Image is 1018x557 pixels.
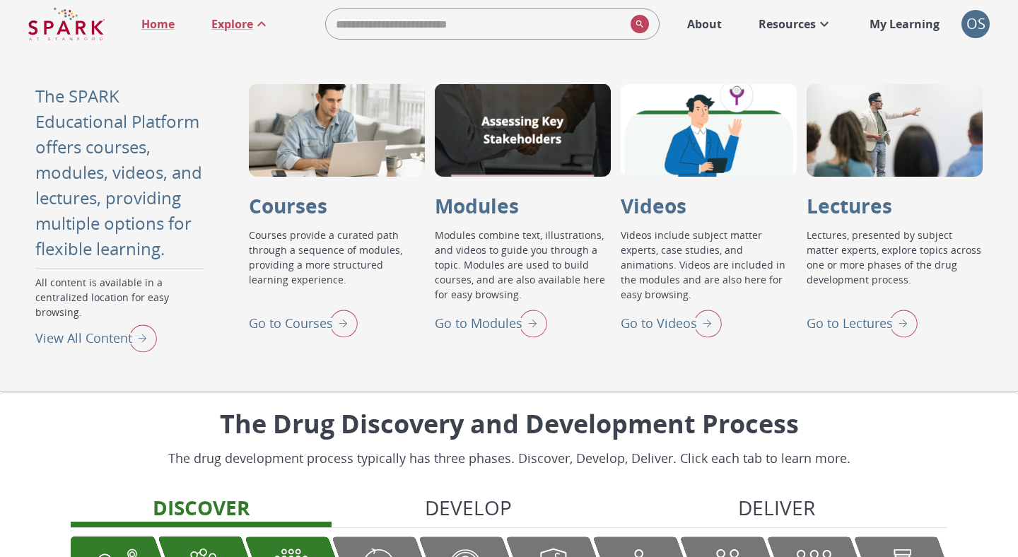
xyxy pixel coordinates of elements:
p: Explore [211,16,253,33]
p: Courses [249,191,327,221]
p: Go to Videos [621,314,697,333]
img: right arrow [512,305,547,341]
p: Deliver [738,493,815,522]
a: Explore [204,8,277,40]
p: All content is available in a centralized location for easy browsing. [35,275,213,319]
div: View All Content [35,319,157,356]
p: Go to Courses [249,314,333,333]
div: Lectures [807,83,983,177]
div: Modules [435,83,611,177]
img: right arrow [322,305,358,341]
p: The drug development process typically has three phases. Discover, Develop, Deliver. Click each t... [168,449,850,468]
button: search [625,9,649,39]
p: View All Content [35,329,132,348]
p: Lectures [807,191,892,221]
img: Logo of SPARK at Stanford [28,7,105,41]
div: Go to Lectures [807,305,918,341]
p: Develop [425,493,512,522]
img: right arrow [686,305,722,341]
div: Videos [621,83,797,177]
div: Courses [249,83,425,177]
p: My Learning [870,16,940,33]
div: Go to Courses [249,305,358,341]
div: Go to Videos [621,305,722,341]
a: Resources [751,8,840,40]
p: Courses provide a curated path through a sequence of modules, providing a more structured learnin... [249,228,425,305]
p: Videos include subject matter experts, case studies, and animations. Videos are included in the m... [621,228,797,305]
div: OS [961,10,990,38]
p: About [687,16,722,33]
a: About [680,8,729,40]
p: Modules [435,191,519,221]
a: My Learning [862,8,947,40]
p: Lectures, presented by subject matter experts, explore topics across one or more phases of the dr... [807,228,983,305]
p: Modules combine text, illustrations, and videos to guide you through a topic. Modules are used to... [435,228,611,305]
button: account of current user [961,10,990,38]
p: Videos [621,191,686,221]
div: Go to Modules [435,305,547,341]
p: Discover [153,493,250,522]
p: Go to Lectures [807,314,893,333]
p: The SPARK Educational Platform offers courses, modules, videos, and lectures, providing multiple ... [35,83,213,262]
p: Home [141,16,175,33]
a: Home [134,8,182,40]
img: right arrow [882,305,918,341]
p: Resources [759,16,816,33]
img: right arrow [122,319,157,356]
p: The Drug Discovery and Development Process [168,405,850,443]
p: Go to Modules [435,314,522,333]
